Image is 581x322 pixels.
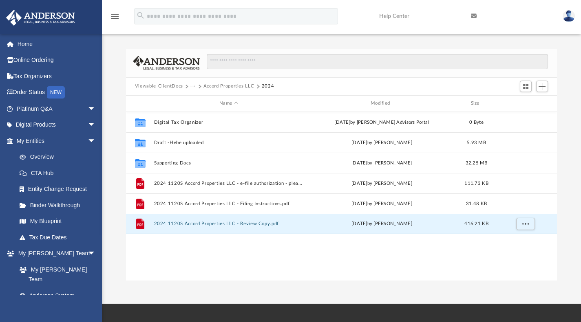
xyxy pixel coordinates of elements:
[88,245,104,262] span: arrow_drop_down
[6,101,108,117] a: Platinum Q&Aarrow_drop_down
[11,287,104,304] a: Anderson System
[307,180,457,187] div: [DATE] by [PERSON_NAME]
[6,245,104,262] a: My [PERSON_NAME] Teamarrow_drop_down
[47,86,65,99] div: NEW
[154,180,303,186] button: 2024 1120S Accord Properties LLC - e-file authorization - please sign.pdf
[11,197,108,213] a: Binder Walkthrough
[126,112,557,281] div: grid
[136,11,145,20] i: search
[154,140,303,145] button: Draft -Hebe uploaded
[536,81,548,92] button: Add
[4,10,77,26] img: Anderson Advisors Platinum Portal
[6,133,108,149] a: My Entitiesarrow_drop_down
[203,83,254,90] button: Accord Properties LLC
[11,165,108,181] a: CTA Hub
[466,201,487,206] span: 31.48 KB
[307,159,457,166] div: [DATE] by [PERSON_NAME]
[6,36,108,52] a: Home
[153,100,303,107] div: Name
[307,139,457,146] div: [DATE] by [PERSON_NAME]
[11,149,108,165] a: Overview
[464,221,488,226] span: 416.21 KB
[6,68,108,84] a: Tax Organizers
[11,261,100,287] a: My [PERSON_NAME] Team
[154,119,303,125] button: Digital Tax Organizer
[307,200,457,207] div: [DATE] by [PERSON_NAME]
[307,100,456,107] div: Modified
[516,218,535,230] button: More options
[262,83,274,90] button: 2024
[520,81,532,92] button: Switch to Grid View
[307,118,457,126] div: [DATE] by [PERSON_NAME] Advisors Portal
[88,117,104,134] span: arrow_drop_down
[563,10,575,22] img: User Pic
[307,220,457,228] div: [DATE] by [PERSON_NAME]
[467,140,486,145] span: 5.93 MB
[135,83,183,90] button: Viewable-ClientDocs
[6,84,108,101] a: Order StatusNEW
[88,101,104,117] span: arrow_drop_down
[464,181,488,185] span: 111.73 KB
[154,160,303,165] button: Supporting Docs
[496,100,553,107] div: id
[11,213,104,230] a: My Blueprint
[460,100,493,107] div: Size
[130,100,150,107] div: id
[207,54,548,69] input: Search files and folders
[110,11,120,21] i: menu
[6,117,108,133] a: Digital Productsarrow_drop_down
[11,229,108,245] a: Tax Due Dates
[110,15,120,21] a: menu
[154,201,303,206] button: 2024 1120S Accord Properties LLC - Filing Instructions.pdf
[190,83,196,90] button: ···
[11,181,108,197] a: Entity Change Request
[6,52,108,68] a: Online Ordering
[154,221,303,226] button: 2024 1120S Accord Properties LLC - Review Copy.pdf
[469,120,484,124] span: 0 Byte
[465,160,487,165] span: 32.25 MB
[88,133,104,149] span: arrow_drop_down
